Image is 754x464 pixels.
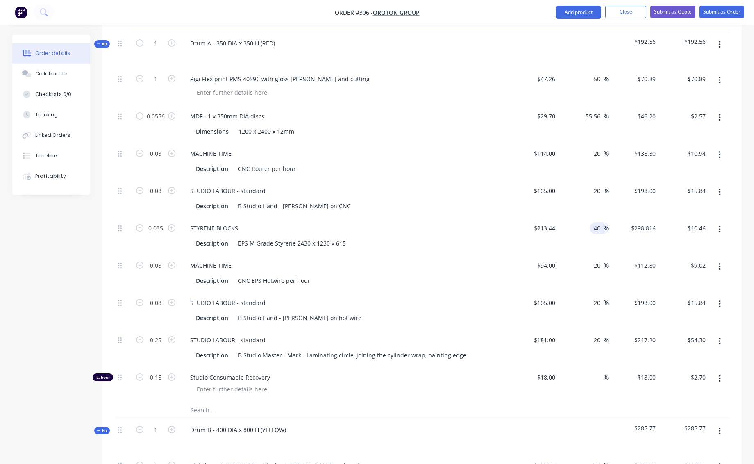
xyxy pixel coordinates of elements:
[235,163,299,175] div: CNC Router per hour
[604,373,609,382] span: %
[612,424,656,432] span: $285.77
[35,70,68,77] div: Collaborate
[12,125,90,146] button: Linked Orders
[662,424,706,432] span: $285.77
[604,149,609,158] span: %
[184,334,272,346] div: STUDIO LABOUR - standard
[193,312,232,324] div: Description
[235,312,365,324] div: B Studio Hand - [PERSON_NAME] on hot wire
[15,6,27,18] img: Factory
[35,152,57,159] div: Timeline
[662,37,706,46] span: $192.56
[235,125,298,137] div: 1200 x 2400 x 12mm
[193,349,232,361] div: Description
[235,275,313,287] div: CNC EPS Hotwire per hour
[12,146,90,166] button: Timeline
[193,237,232,249] div: Description
[604,223,609,233] span: %
[193,125,232,137] div: Dimensions
[699,6,744,18] button: Submit as Order
[235,200,354,212] div: B Studio Hand - [PERSON_NAME] on CNC
[604,111,609,121] span: %
[184,185,272,197] div: STUDIO LABOUR - standard
[35,91,71,98] div: Checklists 0/0
[184,222,245,234] div: STYRENE BLOCKS
[193,163,232,175] div: Description
[604,74,609,84] span: %
[93,373,113,381] div: Labour
[184,73,376,85] div: Rigi Flex print PMS 4059C with gloss [PERSON_NAME] and cutting
[604,335,609,345] span: %
[184,148,238,159] div: MACHINE TIME
[650,6,695,18] button: Submit as Quote
[35,50,70,57] div: Order details
[556,6,601,19] button: Add product
[94,40,110,48] button: Kit
[604,298,609,307] span: %
[612,37,656,46] span: $192.56
[193,275,232,287] div: Description
[12,105,90,125] button: Tracking
[235,237,349,249] div: EPS M Grade Styrene 2430 x 1230 x 615
[184,37,282,49] div: Drum A - 350 DIA x 350 H (RED)
[604,186,609,196] span: %
[235,349,471,361] div: B Studio Master - Mark - Laminating circle, joining the cylinder wrap, painting edge.
[190,402,354,419] input: Search...
[97,428,107,434] span: Kit
[12,84,90,105] button: Checklists 0/0
[97,41,107,47] span: Kit
[35,132,70,139] div: Linked Orders
[190,373,505,382] span: Studio Consumable Recovery
[193,200,232,212] div: Description
[35,173,66,180] div: Profitability
[12,166,90,187] button: Profitability
[12,43,90,64] button: Order details
[335,9,373,16] span: Order #306 -
[184,297,272,309] div: STUDIO LABOUR - standard
[184,110,271,122] div: MDF - 1 x 350mm DIA discs
[184,424,293,436] div: Drum B - 400 DIA x 800 H (YELLOW)
[373,9,420,16] a: Oroton Group
[12,64,90,84] button: Collaborate
[94,427,110,434] button: Kit
[605,6,646,18] button: Close
[604,261,609,270] span: %
[35,111,58,118] div: Tracking
[184,259,238,271] div: MACHINE TIME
